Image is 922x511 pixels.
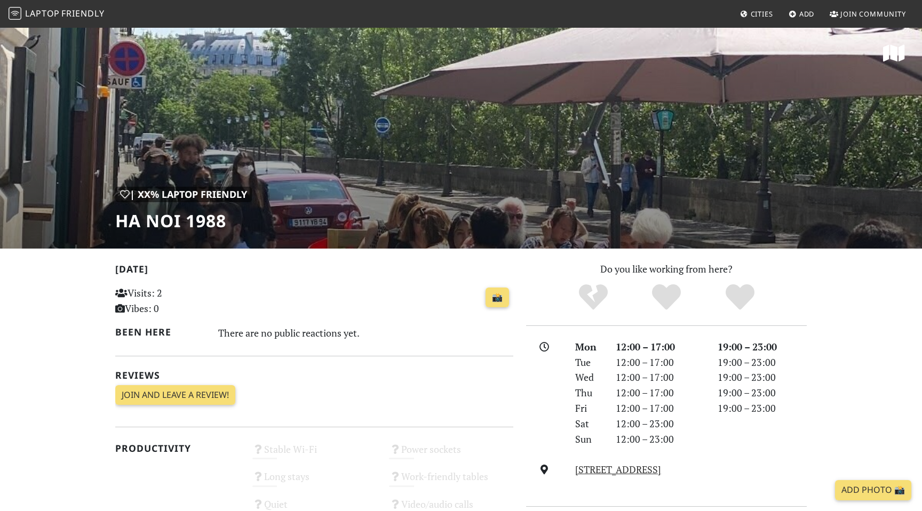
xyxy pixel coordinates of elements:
a: Join and leave a review! [115,385,235,405]
a: [STREET_ADDRESS] [575,463,661,476]
div: 19:00 – 23:00 [711,370,813,385]
div: Mon [569,339,609,355]
div: Tue [569,355,609,370]
div: 19:00 – 23:00 [711,401,813,416]
h2: Reviews [115,370,513,381]
h2: [DATE] [115,264,513,279]
div: 19:00 – 23:00 [711,339,813,355]
div: Wed [569,370,609,385]
span: Laptop [25,7,60,19]
div: Thu [569,385,609,401]
div: 12:00 – 23:00 [609,432,711,447]
div: 19:00 – 23:00 [711,355,813,370]
img: LaptopFriendly [9,7,21,20]
div: Sat [569,416,609,432]
div: 12:00 – 23:00 [609,416,711,432]
a: Add Photo 📸 [835,480,911,500]
div: Sun [569,432,609,447]
a: 📸 [486,288,509,308]
a: Join Community [825,4,910,23]
div: There are no public reactions yet. [218,324,514,341]
div: Fri [569,401,609,416]
p: Do you like working from here? [526,261,807,277]
div: No [557,283,630,312]
div: 12:00 – 17:00 [609,385,711,401]
h1: Ha Noi 1988 [115,211,252,231]
a: Add [784,4,819,23]
div: | XX% Laptop Friendly [115,187,252,202]
h2: Productivity [115,443,240,454]
a: LaptopFriendly LaptopFriendly [9,5,105,23]
div: 19:00 – 23:00 [711,385,813,401]
div: Work-friendly tables [383,468,520,495]
div: 12:00 – 17:00 [609,370,711,385]
div: Yes [630,283,703,312]
div: Stable Wi-Fi [246,441,383,468]
div: Definitely! [703,283,777,312]
div: 12:00 – 17:00 [609,339,711,355]
div: Power sockets [383,441,520,468]
div: 12:00 – 17:00 [609,401,711,416]
a: Cities [736,4,777,23]
p: Visits: 2 Vibes: 0 [115,285,240,316]
span: Join Community [840,9,906,19]
div: Long stays [246,468,383,495]
h2: Been here [115,326,205,338]
div: 12:00 – 17:00 [609,355,711,370]
span: Friendly [61,7,104,19]
span: Add [799,9,815,19]
span: Cities [751,9,773,19]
